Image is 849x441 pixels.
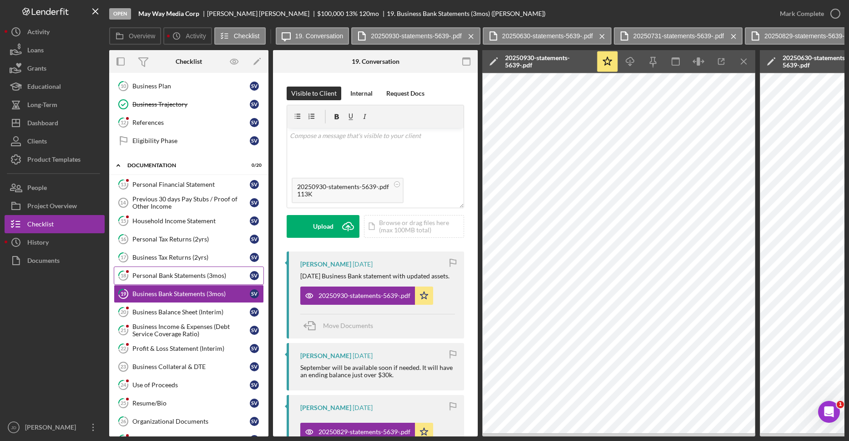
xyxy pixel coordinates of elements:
label: 20250630-statements-5639-.pdf [502,32,593,40]
div: S V [250,399,259,408]
div: Business Collateral & DTE [132,363,250,370]
div: Documents [27,251,60,272]
tspan: 19 [121,291,126,297]
div: S V [250,380,259,390]
iframe: Intercom live chat [818,401,840,423]
tspan: 13 [121,181,126,187]
div: [PERSON_NAME] [23,418,82,439]
a: Eligibility PhaseSV [114,132,264,150]
div: Household Income Statement [132,217,250,225]
tspan: 15 [121,218,126,224]
div: Business Trajectory [132,101,250,108]
button: Request Docs [382,87,429,100]
div: Mark Complete [780,5,824,23]
div: S V [250,362,259,371]
a: 20Business Balance Sheet (Interim)SV [114,303,264,321]
label: Overview [129,32,155,40]
div: 113K [297,190,389,198]
div: [PERSON_NAME] [300,404,351,411]
button: Internal [346,87,377,100]
tspan: 12 [121,119,126,125]
button: Activity [163,27,212,45]
div: History [27,233,49,254]
button: Clients [5,132,105,150]
div: Dashboard [27,114,58,134]
span: Move Documents [323,322,373,329]
tspan: 22 [121,345,126,351]
label: 20250930-statements-5639-.pdf [371,32,461,40]
div: Loans [27,41,44,62]
b: May Way Media Corp [138,10,199,17]
div: Business Balance Sheet (Interim) [132,308,250,316]
button: Visible to Client [287,87,341,100]
div: 19. Business Bank Statements (3mos) ([PERSON_NAME]) [387,10,546,17]
div: Checklist [27,215,54,236]
tspan: 16 [121,236,126,242]
a: 15Household Income StatementSV [114,212,264,230]
button: History [5,233,105,251]
a: Documents [5,251,105,270]
div: Business Income & Expenses (Debt Service Coverage Ratio) [132,323,250,338]
a: 18Personal Bank Statements (3mos)SV [114,267,264,285]
div: Request Docs [386,87,424,100]
tspan: 17 [121,254,126,260]
label: 19. Conversation [295,32,344,40]
div: Business Plan [132,82,250,90]
div: [PERSON_NAME] [PERSON_NAME] [207,10,317,17]
div: S V [250,326,259,335]
div: S V [250,136,259,145]
label: Checklist [234,32,260,40]
tspan: 25 [121,400,126,406]
div: Project Overview [27,197,77,217]
button: 20250829-statements-5639-.pdf [300,423,433,441]
a: 13Personal Financial StatementSV [114,175,264,194]
button: Checklist [5,215,105,233]
div: References [132,119,250,126]
div: Business Bank Statements (3mos) [132,290,250,297]
div: 20250930-statements-5639-.pdf [297,183,389,190]
div: S V [250,180,259,189]
div: Use of Proceeds [132,381,250,389]
time: 2025-09-25 00:48 [353,352,373,359]
tspan: 21 [121,327,126,333]
button: Educational [5,77,105,96]
tspan: 24 [121,382,126,388]
div: Visible to Client [291,87,337,100]
div: Documentation [127,163,239,168]
button: Loans [5,41,105,59]
a: 17Business Tax Returns (2yrs)SV [114,248,264,267]
div: Personal Tax Returns (2yrs) [132,236,250,243]
button: Mark Complete [771,5,844,23]
div: S V [250,308,259,317]
div: September will be available soon if needed. It will have an ending balance just over $30k. [300,364,455,379]
div: 20250829-statements-5639-.pdf [318,428,410,436]
text: JD [11,425,16,430]
div: S V [250,417,259,426]
time: 2025-10-01 15:06 [353,261,373,268]
div: Personal Financial Statement [132,181,250,188]
div: S V [250,289,259,298]
div: [PERSON_NAME] [300,261,351,268]
button: Dashboard [5,114,105,132]
a: 23Business Collateral & DTESV [114,358,264,376]
div: 0 / 20 [245,163,262,168]
div: Open [109,8,131,20]
a: 10Business PlanSV [114,77,264,95]
button: People [5,179,105,197]
div: S V [250,118,259,127]
tspan: 20 [121,309,126,315]
div: S V [250,253,259,262]
div: S V [250,216,259,226]
button: Upload [287,215,359,238]
div: Long-Term [27,96,57,116]
a: 16Personal Tax Returns (2yrs)SV [114,230,264,248]
button: Checklist [214,27,266,45]
div: Resume/Bio [132,400,250,407]
button: Long-Term [5,96,105,114]
tspan: 23 [121,364,126,369]
div: Product Templates [27,150,81,171]
button: Product Templates [5,150,105,169]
